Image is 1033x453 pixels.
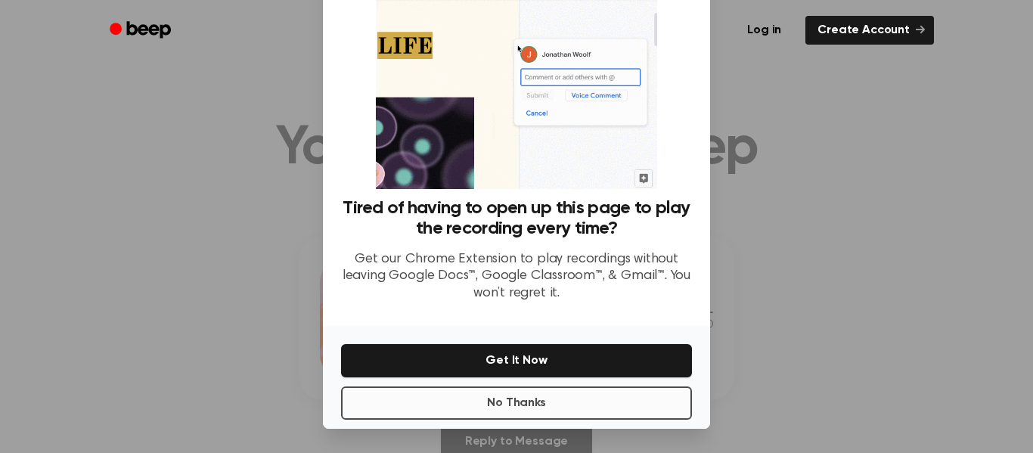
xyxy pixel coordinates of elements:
h3: Tired of having to open up this page to play the recording every time? [341,198,692,239]
button: Get It Now [341,344,692,377]
a: Log in [732,13,796,48]
button: No Thanks [341,386,692,420]
a: Create Account [805,16,934,45]
p: Get our Chrome Extension to play recordings without leaving Google Docs™, Google Classroom™, & Gm... [341,251,692,303]
a: Beep [99,16,185,45]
